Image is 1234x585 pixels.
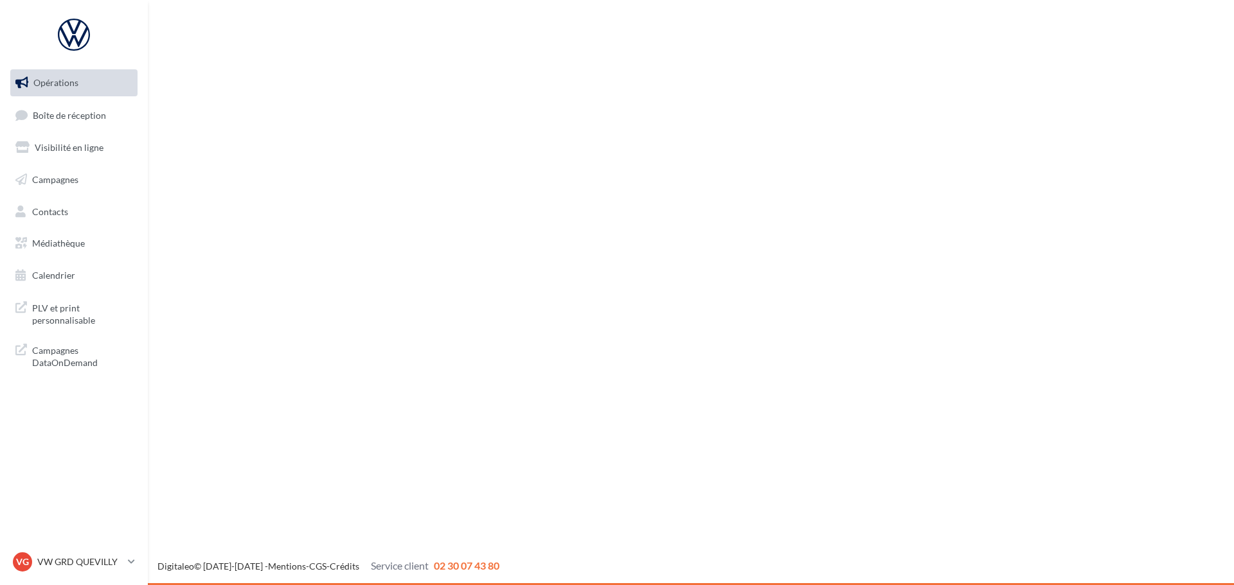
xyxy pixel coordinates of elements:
a: PLV et print personnalisable [8,294,140,332]
a: VG VW GRD QUEVILLY [10,550,138,574]
span: Boîte de réception [33,109,106,120]
span: Campagnes [32,174,78,185]
span: 02 30 07 43 80 [434,559,499,572]
a: Boîte de réception [8,101,140,129]
span: Médiathèque [32,238,85,249]
a: Crédits [330,561,359,572]
a: Campagnes DataOnDemand [8,336,140,374]
span: Visibilité en ligne [35,142,103,153]
a: Digitaleo [157,561,194,572]
a: CGS [309,561,326,572]
a: Mentions [268,561,306,572]
a: Campagnes [8,166,140,193]
span: Opérations [33,77,78,88]
span: PLV et print personnalisable [32,299,132,327]
a: Médiathèque [8,230,140,257]
a: Opérations [8,69,140,96]
a: Calendrier [8,262,140,289]
span: Calendrier [32,270,75,281]
a: Contacts [8,198,140,225]
span: Service client [371,559,429,572]
span: Contacts [32,205,68,216]
a: Visibilité en ligne [8,134,140,161]
span: Campagnes DataOnDemand [32,342,132,369]
p: VW GRD QUEVILLY [37,555,123,568]
span: © [DATE]-[DATE] - - - [157,561,499,572]
span: VG [16,555,29,568]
